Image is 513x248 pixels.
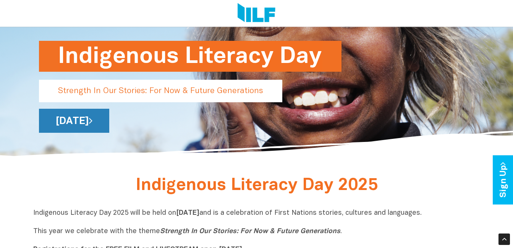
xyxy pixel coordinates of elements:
[498,234,510,245] div: Scroll Back to Top
[136,178,378,193] span: Indigenous Literacy Day 2025
[238,3,275,24] img: Logo
[39,80,282,102] p: Strength In Our Stories: For Now & Future Generations
[160,228,340,235] i: Strength In Our Stories: For Now & Future Generations
[39,109,109,133] a: [DATE]
[58,41,322,72] h1: Indigenous Literacy Day
[176,210,199,216] b: [DATE]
